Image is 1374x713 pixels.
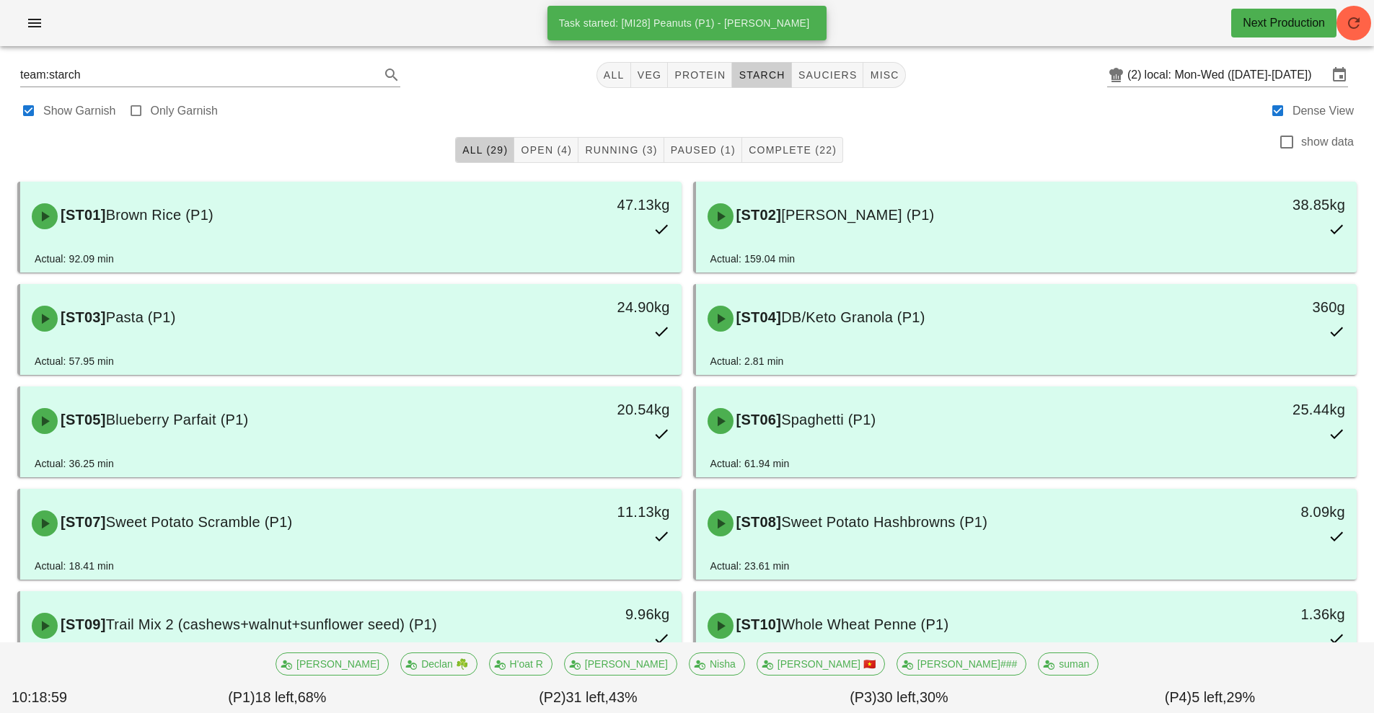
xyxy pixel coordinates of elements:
span: [ST10] [734,616,782,632]
div: 24.90kg [523,296,669,319]
span: Blueberry Parfait (P1) [106,412,249,428]
button: Running (3) [578,137,664,163]
span: [ST09] [58,616,106,632]
div: 360g [1199,296,1345,319]
button: misc [863,62,905,88]
span: Nisha [698,653,736,675]
button: All (29) [455,137,514,163]
div: 47.13kg [523,193,669,216]
span: protein [674,69,726,81]
button: starch [732,62,791,88]
button: Open (4) [514,137,578,163]
div: Actual: 2.81 min [710,353,784,369]
span: Running (3) [584,144,657,156]
div: 25.44kg [1199,398,1345,421]
div: Actual: 92.09 min [35,251,114,267]
label: show data [1301,135,1354,149]
span: [ST05] [58,412,106,428]
button: sauciers [792,62,864,88]
span: suman [1047,653,1089,675]
span: All (29) [462,144,508,156]
button: protein [668,62,732,88]
div: 10:18:59 [9,684,122,712]
div: Actual: 61.94 min [710,456,790,471]
span: [ST02] [734,207,782,223]
span: [ST01] [58,207,106,223]
span: Spaghetti (P1) [781,412,876,428]
span: Sweet Potato Scramble (P1) [106,514,293,530]
span: Open (4) [520,144,572,156]
span: [ST07] [58,514,106,530]
div: 11.13kg [523,500,669,523]
span: H'oat R [498,653,542,675]
div: 1.36kg [1199,603,1345,626]
span: 18 left, [255,689,297,705]
span: Trail Mix 2 (cashews+walnut+sunflower seed) (P1) [106,616,437,632]
label: Show Garnish [43,104,116,118]
span: [PERSON_NAME] 🇻🇳 [766,653,876,675]
span: DB/Keto Granola (P1) [781,309,925,325]
div: 38.85kg [1199,193,1345,216]
div: Actual: 159.04 min [710,251,796,267]
span: 5 left, [1192,689,1226,705]
span: [ST08] [734,514,782,530]
span: [PERSON_NAME] (P1) [781,207,934,223]
div: (P1) 68% [122,684,433,712]
span: sauciers [798,69,858,81]
div: 9.96kg [523,603,669,626]
button: veg [631,62,669,88]
div: Actual: 36.25 min [35,456,114,471]
span: starch [738,69,785,81]
div: (2) [1127,68,1145,82]
span: Paused (1) [670,144,736,156]
div: Actual: 23.61 min [710,558,790,574]
span: Brown Rice (P1) [106,207,213,223]
div: (P3) 30% [744,684,1054,712]
span: Pasta (P1) [106,309,176,325]
span: Sweet Potato Hashbrowns (P1) [781,514,987,530]
div: Next Production [1243,14,1325,32]
span: [PERSON_NAME] [285,653,379,675]
span: veg [637,69,662,81]
span: [PERSON_NAME] [573,653,668,675]
button: Paused (1) [664,137,742,163]
div: (P2) 43% [433,684,744,712]
span: All [603,69,625,81]
div: Actual: 57.95 min [35,353,114,369]
span: [ST03] [58,309,106,325]
span: Complete (22) [748,144,837,156]
div: (P4) 29% [1054,684,1365,712]
div: 20.54kg [523,398,669,421]
label: Dense View [1292,104,1354,118]
span: [ST06] [734,412,782,428]
span: 30 left, [877,689,920,705]
span: 31 left, [566,689,609,705]
span: misc [869,69,899,81]
div: Actual: 18.41 min [35,558,114,574]
span: [PERSON_NAME]### [906,653,1018,675]
span: [ST04] [734,309,782,325]
label: Only Garnish [151,104,218,118]
div: 8.09kg [1199,500,1345,523]
span: Declan ☘️ [410,653,467,675]
button: Complete (22) [742,137,843,163]
span: Whole Wheat Penne (P1) [781,616,948,632]
button: All [596,62,631,88]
